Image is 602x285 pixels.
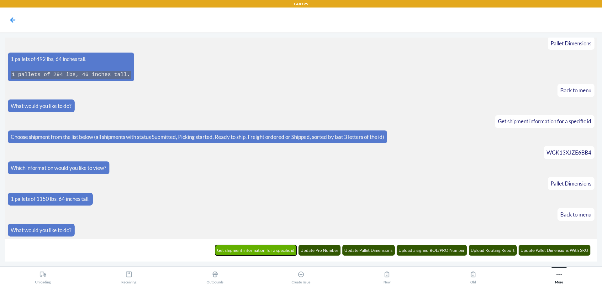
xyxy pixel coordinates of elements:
[560,211,591,218] span: Back to menu
[342,245,395,256] button: Update Pallet Dimensions
[519,245,591,256] button: Update Pallet Dimensions With SKU
[207,268,224,284] div: Outbounds
[292,268,310,284] div: Create Issue
[397,245,467,256] button: Upload a signed BOL/PRO Number
[498,118,591,125] span: Get shipment information for a specific id
[11,195,90,203] p: 1 pallets of 1150 lbs, 64 inches tall.
[172,267,258,284] button: Outbounds
[11,164,106,172] p: Which information would you like to view?
[11,226,71,234] p: What would you like to do?
[430,267,516,284] button: Old
[547,149,591,156] span: WGK13XJZE6BB4
[86,267,172,284] button: Receiving
[560,87,591,94] span: Back to menu
[11,55,131,63] p: 1 pallets of 492 lbs, 64 inches tall.
[35,268,51,284] div: Unloading
[470,268,477,284] div: Old
[298,245,341,256] button: Update Pro Number
[215,245,297,256] button: Get shipment information for a specific id
[555,268,563,284] div: More
[551,40,591,47] span: Pallet Dimensions
[516,267,602,284] button: More
[11,102,71,110] p: What would you like to do?
[294,1,308,7] p: LAX1RS
[11,133,384,141] p: Choose shipment from the list below (all shipments with status Submitted, Picking started, Ready ...
[258,267,344,284] button: Create Issue
[11,71,131,79] code: 1 pallets of 294 lbs, 46 inches tall.
[469,245,517,256] button: Upload Routing Report
[121,268,136,284] div: Receiving
[383,268,391,284] div: New
[344,267,430,284] button: New
[551,180,591,187] span: Pallet Dimensions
